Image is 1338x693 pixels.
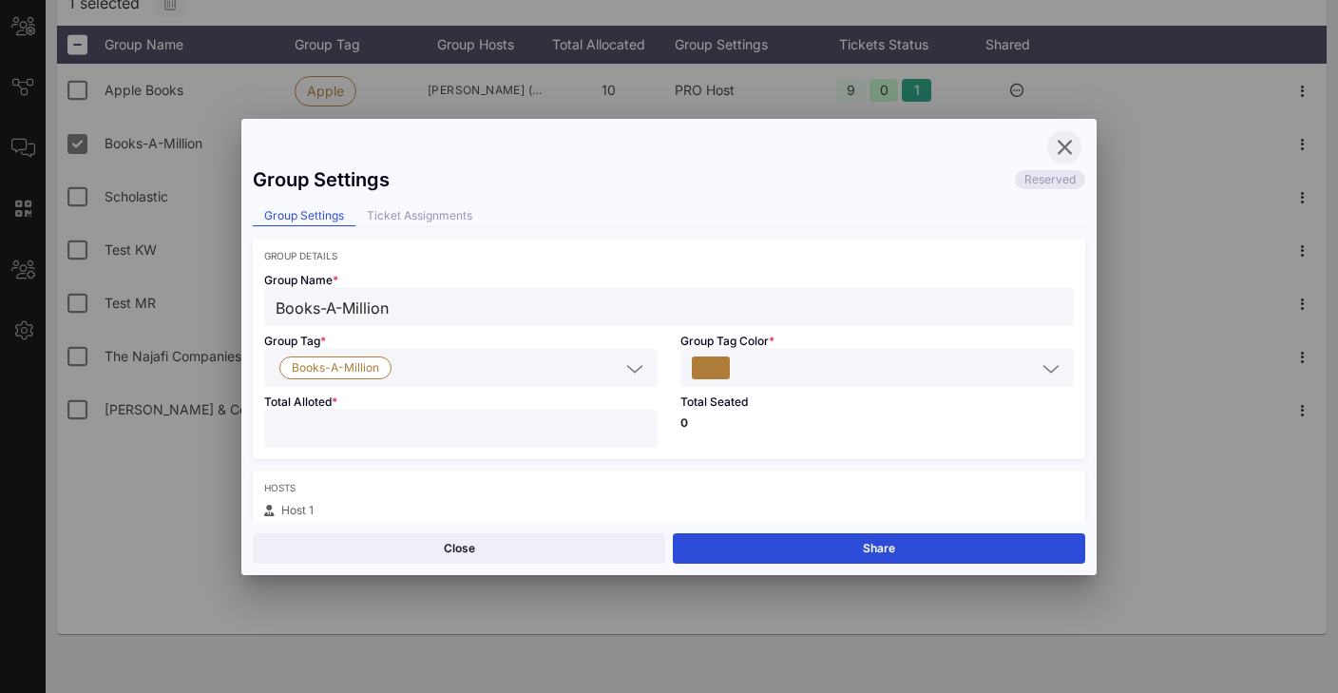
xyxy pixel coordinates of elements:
div: Group Details [264,250,1074,261]
div: Group Settings [253,168,390,191]
span: Group Name [264,273,338,287]
span: Host 1 [281,503,314,517]
button: Share [673,533,1085,564]
span: Total Alloted [264,395,337,409]
div: Reserved [1015,170,1085,189]
p: 0 [680,417,1074,429]
span: Group Tag Color [680,334,774,348]
span: Total Seated [680,395,748,409]
div: Hosts [264,482,1074,493]
span: Group Tag [264,334,326,348]
div: Books-A-Million [264,349,658,387]
div: Ticket Assignments [355,206,484,226]
button: Close [253,533,665,564]
span: Books-A-Million [292,357,379,378]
